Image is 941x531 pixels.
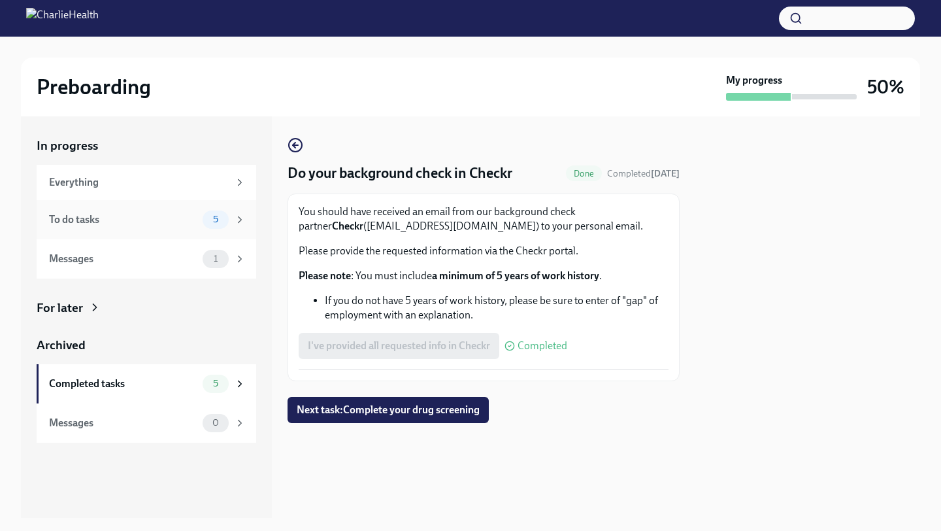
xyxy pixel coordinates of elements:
[432,269,599,282] strong: a minimum of 5 years of work history
[26,8,99,29] img: CharlieHealth
[518,341,567,351] span: Completed
[49,377,197,391] div: Completed tasks
[49,175,229,190] div: Everything
[205,214,226,224] span: 5
[205,418,227,428] span: 0
[37,337,256,354] a: Archived
[325,294,669,322] li: If you do not have 5 years of work history, please be sure to enter of "gap" of employment with a...
[49,416,197,430] div: Messages
[206,254,225,264] span: 1
[566,169,602,179] span: Done
[299,205,669,233] p: You should have received an email from our background check partner ([EMAIL_ADDRESS][DOMAIN_NAME]...
[49,213,197,227] div: To do tasks
[299,269,669,283] p: : You must include .
[651,168,680,179] strong: [DATE]
[37,239,256,279] a: Messages1
[37,300,83,317] div: For later
[37,300,256,317] a: For later
[299,269,351,282] strong: Please note
[37,137,256,154] a: In progress
[205,379,226,388] span: 5
[288,163,512,183] h4: Do your background check in Checkr
[37,200,256,239] a: To do tasks5
[607,168,680,179] span: Completed
[37,74,151,100] h2: Preboarding
[288,397,489,423] button: Next task:Complete your drug screening
[37,165,256,200] a: Everything
[297,403,480,417] span: Next task : Complete your drug screening
[607,167,680,180] span: October 6th, 2025 20:45
[867,75,904,99] h3: 50%
[37,403,256,443] a: Messages0
[332,220,363,232] strong: Checkr
[49,252,197,266] div: Messages
[726,73,782,88] strong: My progress
[299,244,669,258] p: Please provide the requested information via the Checkr portal.
[37,364,256,403] a: Completed tasks5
